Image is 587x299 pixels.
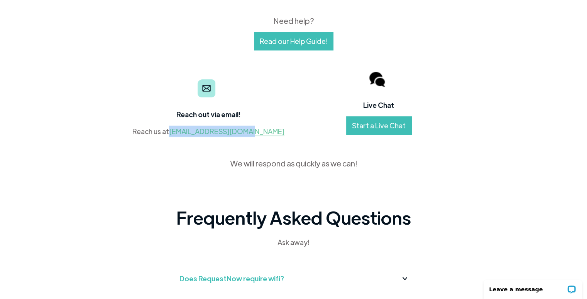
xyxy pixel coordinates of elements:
[254,32,333,50] a: Read our Help Guide!
[169,127,284,136] a: [EMAIL_ADDRESS][DOMAIN_NAME]
[112,15,475,27] div: Need help?
[176,206,411,229] h2: Frequently Asked Questions
[198,237,389,248] div: Ask away!
[176,109,240,120] h5: Reach out via email!
[363,100,394,111] h5: Live Chat
[179,272,284,285] div: Does RequestNow require wifi?
[479,275,587,299] iframe: LiveChat chat widget
[346,116,411,135] a: Start a Live Chat
[230,158,357,169] div: We will respond as quickly as we can!
[132,126,284,137] div: Reach us at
